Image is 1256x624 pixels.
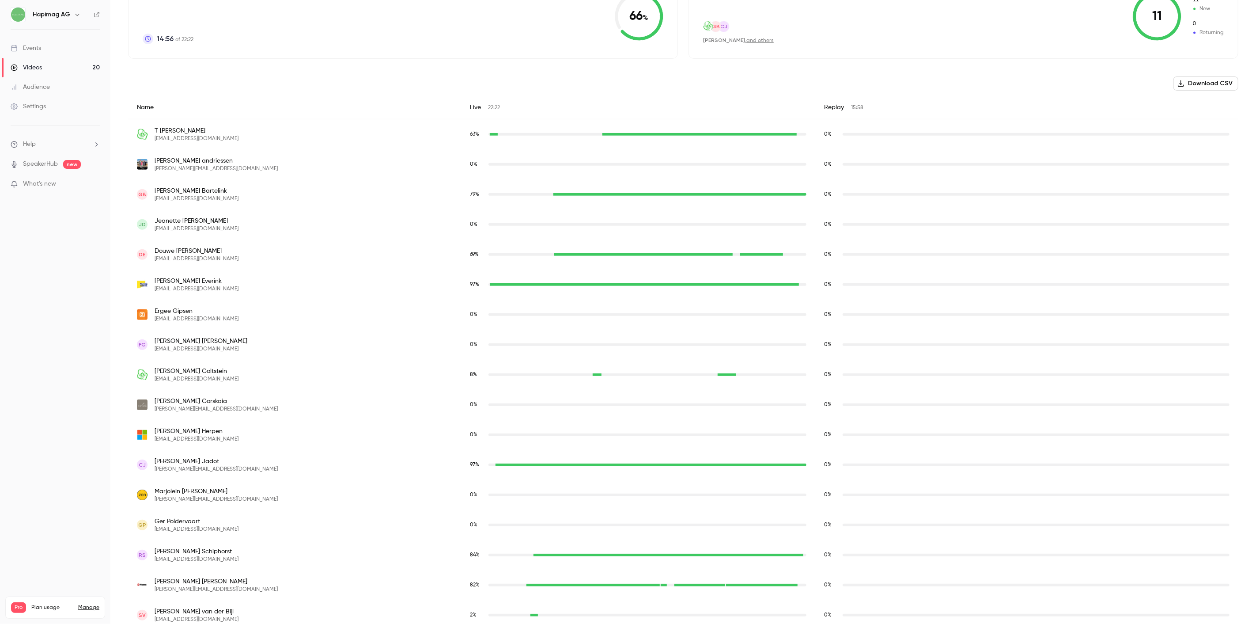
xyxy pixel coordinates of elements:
[11,140,100,149] li: help-dropdown-opener
[157,34,174,44] span: 14:56
[704,21,713,31] img: kpnmail.nl
[470,342,477,347] span: 0 %
[155,427,238,436] span: [PERSON_NAME] Herpen
[470,522,477,528] span: 0 %
[137,580,148,590] img: home.nl
[11,102,46,111] div: Settings
[824,431,838,439] span: Replay watch time
[824,461,838,469] span: Replay watch time
[155,337,247,346] span: [PERSON_NAME] [PERSON_NAME]
[824,613,832,618] span: 0 %
[23,179,56,189] span: What's new
[155,307,238,316] span: Ergee Gipsen
[128,360,1238,390] div: ygoltstein@kpnmail.nl
[137,430,148,440] img: live.nl
[470,613,477,618] span: 2 %
[155,397,278,406] span: [PERSON_NAME] Gorskaia
[746,38,774,43] a: and others
[824,372,832,377] span: 0 %
[139,251,146,259] span: DE
[128,420,1238,450] div: lettyvanherpen@live.nl
[470,552,480,558] span: 84 %
[824,190,838,198] span: Replay watch time
[470,251,484,259] span: Live watch time
[470,281,484,289] span: Live watch time
[824,312,832,317] span: 0 %
[137,309,148,320] img: ziggo.nl
[155,577,278,586] span: [PERSON_NAME] [PERSON_NAME]
[824,491,838,499] span: Replay watch time
[470,221,484,228] span: Live watch time
[155,255,238,263] span: [EMAIL_ADDRESS][DOMAIN_NAME]
[128,570,1238,600] div: p.vandenbos@home.nl
[824,432,832,438] span: 0 %
[128,480,1238,510] div: m.m.verwey@zonnet.nl
[824,371,838,379] span: Replay watch time
[824,222,832,227] span: 0 %
[824,462,832,468] span: 0 %
[1192,20,1224,28] span: Returning
[11,63,42,72] div: Videos
[824,160,838,168] span: Replay watch time
[470,192,479,197] span: 79 %
[470,581,484,589] span: Live watch time
[470,282,479,287] span: 97 %
[470,401,484,409] span: Live watch time
[155,195,238,202] span: [EMAIL_ADDRESS][DOMAIN_NAME]
[470,611,484,619] span: Live watch time
[63,160,81,169] span: new
[155,517,238,526] span: Ger Poldervaart
[139,341,146,349] span: FG
[1173,76,1238,91] button: Download CSV
[155,556,238,563] span: [EMAIL_ADDRESS][DOMAIN_NAME]
[824,552,832,558] span: 0 %
[78,604,99,611] a: Manage
[824,402,832,407] span: 0 %
[155,346,247,353] span: [EMAIL_ADDRESS][DOMAIN_NAME]
[157,34,193,44] p: of 22:22
[712,23,720,30] span: GB
[824,251,838,259] span: Replay watch time
[128,510,1238,540] div: gpo.4p@hotmail.com
[11,602,26,613] span: Pro
[137,400,148,410] img: hapimag.com
[137,159,148,170] img: gelderseklasse.nl
[155,526,238,533] span: [EMAIL_ADDRESS][DOMAIN_NAME]
[128,209,1238,240] div: jeanettederuiter@gmail.com
[470,521,484,529] span: Live watch time
[139,551,146,559] span: RS
[137,279,148,290] img: vennegoorweerselo.nl
[470,491,484,499] span: Live watch time
[470,130,484,138] span: Live watch time
[815,96,1238,119] div: Replay
[155,496,278,503] span: [PERSON_NAME][EMAIL_ADDRESS][DOMAIN_NAME]
[470,222,477,227] span: 0 %
[155,547,238,556] span: [PERSON_NAME] Schiphorst
[155,165,278,172] span: [PERSON_NAME][EMAIL_ADDRESS][DOMAIN_NAME]
[11,8,25,22] img: Hapimag AG
[824,252,832,257] span: 0 %
[851,105,863,110] span: 15:58
[470,461,484,469] span: Live watch time
[155,277,238,285] span: [PERSON_NAME] Everink
[824,521,838,529] span: Replay watch time
[824,192,832,197] span: 0 %
[23,160,58,169] a: SpeakerHub
[824,341,838,349] span: Replay watch time
[470,372,477,377] span: 8 %
[155,247,238,255] span: Douwe [PERSON_NAME]
[155,457,278,466] span: [PERSON_NAME] Jadot
[155,285,238,293] span: [EMAIL_ADDRESS][DOMAIN_NAME]
[703,37,774,44] div: ,
[128,270,1238,300] div: r.everink@vennegoorweerselo.nl
[470,341,484,349] span: Live watch time
[824,282,832,287] span: 0 %
[137,490,148,500] img: zonnet.nl
[470,402,477,407] span: 0 %
[155,436,238,443] span: [EMAIL_ADDRESS][DOMAIN_NAME]
[470,492,477,498] span: 0 %
[23,140,36,149] span: Help
[155,126,238,135] span: T [PERSON_NAME]
[824,582,832,588] span: 0 %
[137,129,148,140] img: kpnmail.nl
